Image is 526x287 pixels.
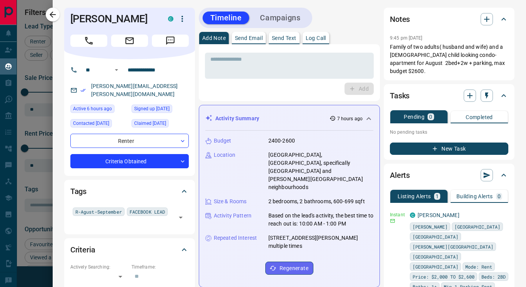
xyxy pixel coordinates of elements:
[70,134,189,148] div: Renter
[131,119,189,130] div: Tue Aug 12 2025
[390,218,395,224] svg: Email
[454,223,500,231] span: [GEOGRAPHIC_DATA]
[70,241,189,259] div: Criteria
[70,154,189,168] div: Criteria Obtained
[175,212,186,223] button: Open
[465,263,492,270] span: Mode: Rent
[268,197,365,206] p: 2 bedrooms, 2 bathrooms, 600-699 sqft
[215,114,259,123] p: Activity Summary
[203,12,250,24] button: Timeline
[168,16,173,22] div: condos.ca
[498,194,501,199] p: 0
[413,263,458,270] span: [GEOGRAPHIC_DATA]
[390,143,508,155] button: New Task
[73,119,109,127] span: Contacted [DATE]
[73,105,112,113] span: Active 6 hours ago
[268,212,373,228] p: Based on the lead's activity, the best time to reach out is: 10:00 AM - 1:00 PM
[436,194,439,199] p: 1
[205,111,373,126] div: Activity Summary7 hours ago
[265,262,313,275] button: Regenerate
[413,223,448,231] span: [PERSON_NAME]
[413,273,474,280] span: Price: $2,000 TO $2,600
[134,105,170,113] span: Signed up [DATE]
[268,151,373,191] p: [GEOGRAPHIC_DATA], [GEOGRAPHIC_DATA], specifically [GEOGRAPHIC_DATA] and [PERSON_NAME][GEOGRAPHIC...
[70,105,128,115] div: Wed Aug 13 2025
[268,137,295,145] p: 2400-2600
[75,208,122,216] span: R-Agust-September
[413,233,458,241] span: [GEOGRAPHIC_DATA]
[390,43,508,75] p: Family of two adults( husband and wife) and a [DEMOGRAPHIC_DATA] child looking condo-apartment fo...
[112,65,121,75] button: Open
[404,114,424,119] p: Pending
[214,234,257,242] p: Repeated Interest
[70,264,128,270] p: Actively Searching:
[398,194,431,199] p: Listing Alerts
[390,35,423,41] p: 9:45 pm [DATE]
[235,35,263,41] p: Send Email
[130,208,165,216] span: FACEBOOK LEAD
[272,35,296,41] p: Send Text
[466,114,493,120] p: Completed
[390,13,410,25] h2: Notes
[268,234,373,250] p: [STREET_ADDRESS][PERSON_NAME] multiple times
[456,194,493,199] p: Building Alerts
[70,119,128,130] div: Tue Aug 12 2025
[413,243,493,251] span: [PERSON_NAME][GEOGRAPHIC_DATA]
[306,35,326,41] p: Log Call
[413,253,458,260] span: [GEOGRAPHIC_DATA]
[111,35,148,47] span: Email
[390,86,508,105] div: Tasks
[390,10,508,28] div: Notes
[429,114,432,119] p: 0
[214,137,231,145] p: Budget
[70,244,95,256] h2: Criteria
[214,151,235,159] p: Location
[91,83,178,97] a: [PERSON_NAME][EMAIL_ADDRESS][PERSON_NAME][DOMAIN_NAME]
[70,13,156,25] h1: [PERSON_NAME]
[70,35,107,47] span: Call
[70,185,87,197] h2: Tags
[70,182,189,201] div: Tags
[131,264,189,270] p: Timeframe:
[131,105,189,115] div: Tue Aug 12 2025
[390,211,405,218] p: Instant
[202,35,226,41] p: Add Note
[481,273,506,280] span: Beds: 2BD
[214,212,251,220] p: Activity Pattern
[214,197,247,206] p: Size & Rooms
[80,88,86,93] svg: Email Verified
[390,166,508,184] div: Alerts
[418,212,459,218] a: [PERSON_NAME]
[337,115,363,122] p: 7 hours ago
[390,90,409,102] h2: Tasks
[390,169,410,181] h2: Alerts
[152,35,189,47] span: Message
[390,126,508,138] p: No pending tasks
[134,119,166,127] span: Claimed [DATE]
[410,212,415,218] div: condos.ca
[252,12,308,24] button: Campaigns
